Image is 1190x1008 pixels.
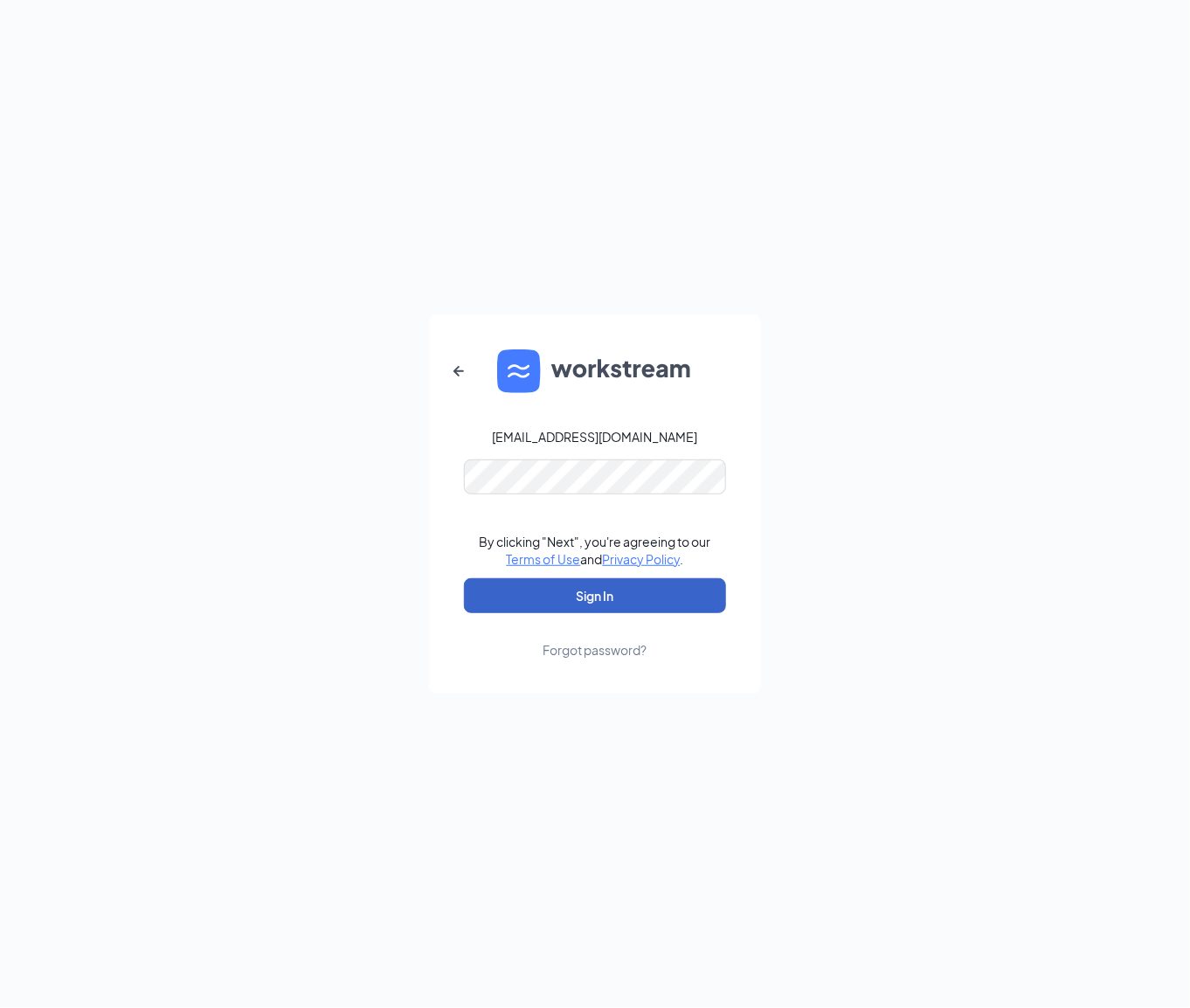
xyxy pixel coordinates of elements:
a: Forgot password? [543,613,647,659]
div: Forgot password? [543,641,647,659]
svg: ArrowLeftNew [448,361,469,382]
button: Sign In [464,578,726,613]
div: By clicking "Next", you're agreeing to our and . [480,533,711,568]
img: WS logo and Workstream text [497,349,693,393]
a: Privacy Policy [603,551,681,567]
div: [EMAIL_ADDRESS][DOMAIN_NAME] [493,428,698,445]
button: ArrowLeftNew [438,350,480,392]
a: Terms of Use [507,551,581,567]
